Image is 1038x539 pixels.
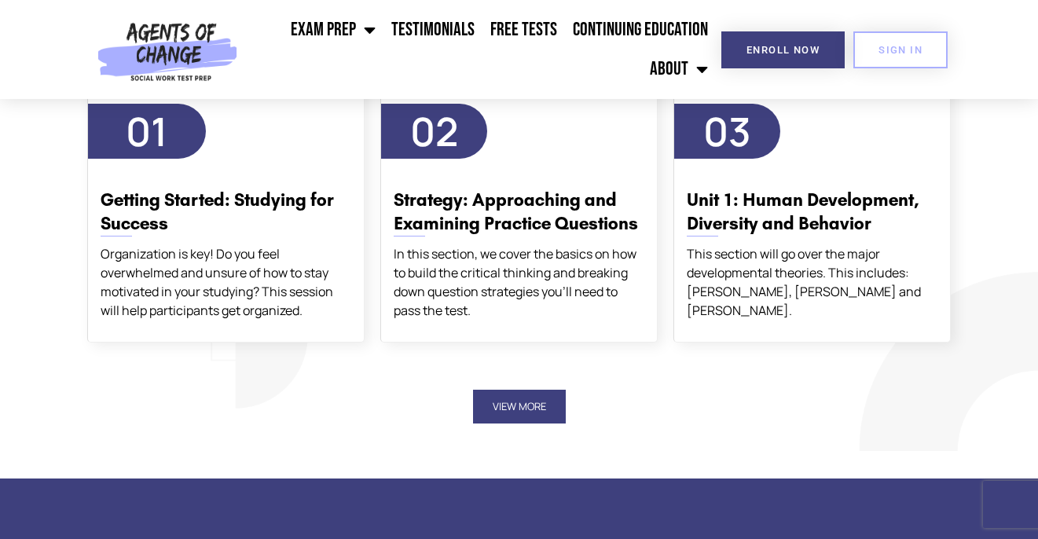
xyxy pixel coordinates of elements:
nav: Menu [244,10,716,89]
a: Free Tests [482,10,565,49]
button: View More [473,390,566,423]
a: Testimonials [383,10,482,49]
div: Organization is key! Do you feel overwhelmed and unsure of how to stay motivated in your studying... [101,244,351,320]
h3: Unit 1: Human Development, Diversity and Behavior [687,189,937,236]
div: In this section, we cover the basics on how to build the critical thinking and breaking down ques... [394,244,644,320]
div: This section will go over the major developmental theories. This includes: [PERSON_NAME], [PERSON... [687,244,937,320]
a: Exam Prep [283,10,383,49]
span: 03 [703,104,751,158]
h3: Getting Started: Studying for Success [101,189,351,236]
h3: Strategy: Approaching and Examining Practice Questions [394,189,644,236]
a: SIGN IN [853,31,948,68]
span: Enroll Now [746,45,820,55]
span: 02 [410,104,458,158]
span: SIGN IN [878,45,922,55]
span: 01 [126,104,167,158]
a: Enroll Now [721,31,845,68]
a: Continuing Education [565,10,716,49]
a: About [642,49,716,89]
